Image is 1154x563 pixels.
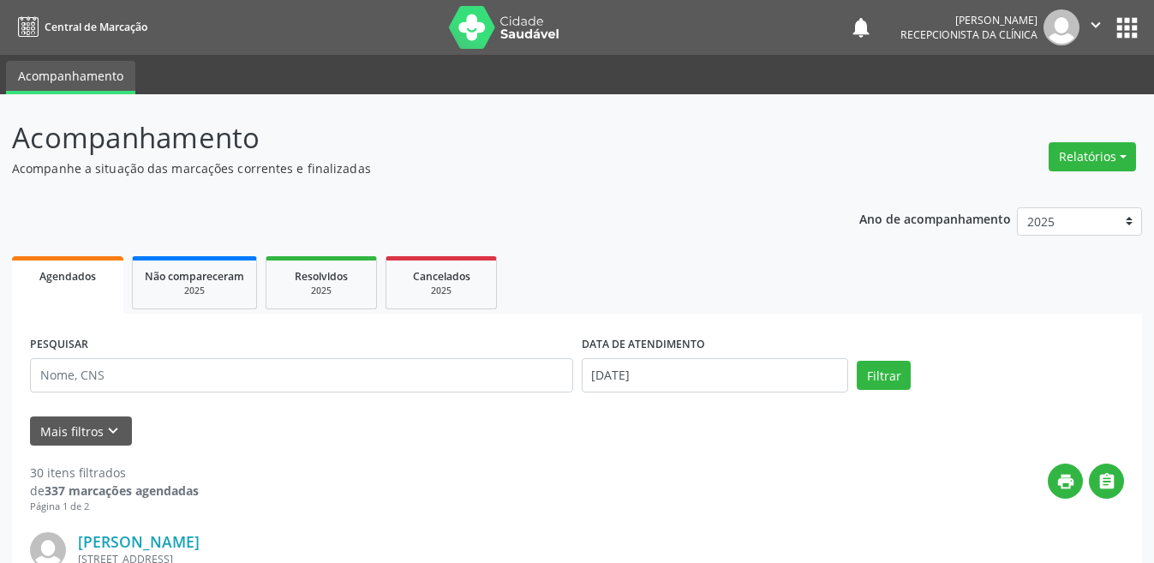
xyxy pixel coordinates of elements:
[39,269,96,284] span: Agendados
[1043,9,1079,45] img: img
[12,13,147,41] a: Central de Marcação
[900,13,1037,27] div: [PERSON_NAME]
[1079,9,1112,45] button: 
[1097,472,1116,491] i: 
[900,27,1037,42] span: Recepcionista da clínica
[30,358,573,392] input: Nome, CNS
[859,207,1011,229] p: Ano de acompanhamento
[145,269,244,284] span: Não compareceram
[278,284,364,297] div: 2025
[12,159,803,177] p: Acompanhe a situação das marcações correntes e finalizadas
[6,61,135,94] a: Acompanhamento
[1056,472,1075,491] i: print
[45,482,199,499] strong: 337 marcações agendadas
[104,422,123,440] i: keyboard_arrow_down
[582,332,705,358] label: DATA DE ATENDIMENTO
[30,416,132,446] button: Mais filtroskeyboard_arrow_down
[30,500,199,514] div: Página 1 de 2
[857,361,911,390] button: Filtrar
[1086,15,1105,34] i: 
[30,332,88,358] label: PESQUISAR
[582,358,849,392] input: Selecione um intervalo
[30,464,199,482] div: 30 itens filtrados
[413,269,470,284] span: Cancelados
[398,284,484,297] div: 2025
[1049,142,1136,171] button: Relatórios
[295,269,348,284] span: Resolvidos
[1048,464,1083,499] button: print
[1112,13,1142,43] button: apps
[78,532,200,551] a: [PERSON_NAME]
[849,15,873,39] button: notifications
[1089,464,1124,499] button: 
[12,117,803,159] p: Acompanhamento
[145,284,244,297] div: 2025
[45,20,147,34] span: Central de Marcação
[30,482,199,500] div: de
